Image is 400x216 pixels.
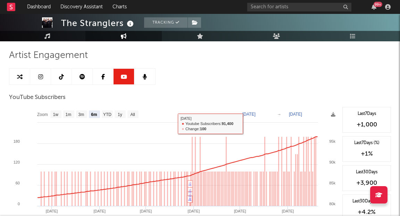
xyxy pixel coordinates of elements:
input: Search for artists [247,3,351,11]
a: ♫ [189,188,191,192]
button: 99+ [372,4,376,10]
text: YTD [103,112,111,117]
button: Tracking [144,17,187,28]
a: ♫ [188,197,191,201]
div: Last 30 Days (%) [346,198,387,205]
text: [DATE] [188,209,200,213]
text: [DATE] [282,209,294,213]
text: 80k [329,202,335,206]
text: [DATE] [93,209,106,213]
text: 1y [118,112,122,117]
text: 6m [91,112,97,117]
div: The Stranglers [61,17,135,29]
span: YouTube Subscribers [9,93,66,102]
text: Zoom [37,112,48,117]
text: [DATE] [242,112,256,117]
div: +1 % [346,150,387,158]
text: 1m [66,112,72,117]
a: ♫ [189,192,191,197]
div: +1,000 [346,121,387,129]
text: 95k [329,139,335,143]
text: 3m [78,112,84,117]
a: ♫ [189,181,191,185]
span: Artist Engagement [9,51,88,60]
text: 60 [16,181,20,185]
div: +3,900 [346,179,387,187]
text: All [130,112,135,117]
div: Last 30 Days [346,169,387,175]
div: Last 7 Days (%) [346,140,387,146]
text: [DATE] [140,209,152,213]
text: 180 [14,139,20,143]
text: 1w [53,112,59,117]
text: 0 [18,202,20,206]
text: 85k [329,181,335,185]
text: [DATE] [234,209,246,213]
text: → [277,112,281,117]
div: 99 + [374,2,382,7]
text: 120 [14,160,20,164]
text: 90k [329,160,335,164]
text: [DATE] [289,112,302,117]
div: Last 7 Days [346,111,387,117]
text: [DATE] [46,209,58,213]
